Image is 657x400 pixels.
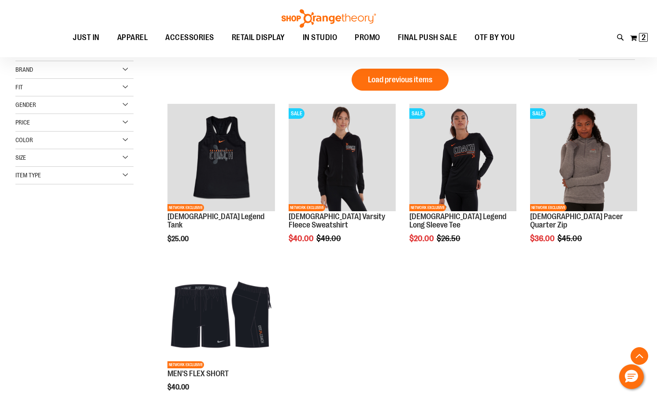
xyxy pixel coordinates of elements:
a: [DEMOGRAPHIC_DATA] Varsity Fleece Sweatshirt [289,212,385,230]
span: APPAREL [117,28,148,48]
a: APPAREL [108,28,157,48]
span: NETWORK EXCLUSIVE [530,204,567,211]
span: Brand [15,66,33,73]
span: $26.50 [437,234,462,243]
span: NETWORK EXCLUSIVE [289,204,325,211]
a: JUST IN [64,28,108,48]
a: OTF Ladies Coach FA23 Legend Tank - Black primary imageNETWORK EXCLUSIVE [167,104,275,212]
img: Product image for Ladies Pacer Quarter Zip [530,104,637,211]
span: SALE [409,108,425,119]
img: Shop Orangetheory [280,9,377,28]
span: Price [15,119,30,126]
span: ACCESSORIES [165,28,214,48]
span: FINAL PUSH SALE [398,28,457,48]
div: product [526,99,642,265]
a: Product image for MEN'S FLEX SHORTNETWORK EXCLUSIVE [167,261,275,369]
div: product [284,99,400,265]
span: NETWORK EXCLUSIVE [409,204,446,211]
button: Hello, have a question? Let’s chat. [619,364,644,389]
span: Gender [15,101,36,108]
span: OTF BY YOU [475,28,515,48]
span: RETAIL DISPLAY [232,28,285,48]
span: $20.00 [409,234,435,243]
div: product [405,99,521,265]
span: $49.00 [316,234,342,243]
a: ACCESSORIES [156,28,223,48]
img: OTF Ladies Coach FA23 Legend Tank - Black primary image [167,104,275,211]
span: Size [15,154,26,161]
span: SALE [289,108,304,119]
a: [DEMOGRAPHIC_DATA] Pacer Quarter Zip [530,212,623,230]
a: OTF Ladies Coach FA22 Varsity Fleece Full Zip - Black primary imageSALENETWORK EXCLUSIVE [289,104,396,212]
span: SALE [530,108,546,119]
a: [DEMOGRAPHIC_DATA] Legend Long Sleeve Tee [409,212,506,230]
button: Load previous items [352,69,449,91]
a: OTF Ladies Coach FA22 Legend LS Tee - Black primary imageSALENETWORK EXCLUSIVE [409,104,516,212]
div: product [163,99,279,265]
span: Fit [15,84,23,91]
img: Product image for MEN'S FLEX SHORT [167,261,275,368]
span: IN STUDIO [303,28,338,48]
span: $40.00 [167,383,190,391]
a: Product image for Ladies Pacer Quarter ZipSALENETWORK EXCLUSIVE [530,104,637,212]
button: Back To Top [631,347,648,365]
a: PROMO [346,28,389,48]
span: NETWORK EXCLUSIVE [167,204,204,211]
img: OTF Ladies Coach FA22 Legend LS Tee - Black primary image [409,104,516,211]
span: $40.00 [289,234,315,243]
span: 2 [642,33,646,42]
span: Item Type [15,172,41,179]
span: $36.00 [530,234,556,243]
span: JUST IN [73,28,100,48]
span: PROMO [355,28,380,48]
img: OTF Ladies Coach FA22 Varsity Fleece Full Zip - Black primary image [289,104,396,211]
a: MEN'S FLEX SHORT [167,369,229,378]
span: Color [15,136,33,143]
span: $45.00 [557,234,583,243]
span: Load previous items [368,75,432,84]
a: OTF BY YOU [466,28,523,48]
a: IN STUDIO [294,28,346,48]
a: RETAIL DISPLAY [223,28,294,48]
a: FINAL PUSH SALE [389,28,466,48]
a: [DEMOGRAPHIC_DATA] Legend Tank [167,212,264,230]
span: NETWORK EXCLUSIVE [167,361,204,368]
span: $25.00 [167,235,190,243]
